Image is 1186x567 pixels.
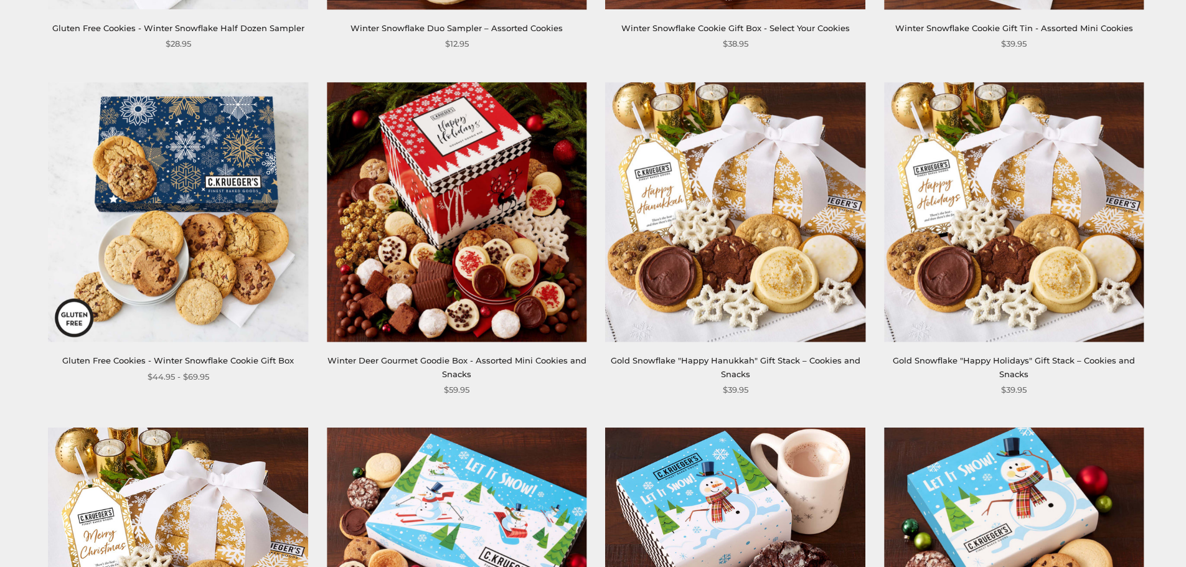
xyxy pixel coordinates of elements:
iframe: Sign Up via Text for Offers [10,520,129,557]
a: Winter Deer Gourmet Goodie Box - Assorted Mini Cookies and Snacks [327,355,586,378]
a: Gold Snowflake "Happy Holidays" Gift Stack – Cookies and Snacks [893,355,1135,378]
a: Winter Snowflake Duo Sampler – Assorted Cookies [351,23,563,33]
img: Gold Snowflake "Happy Holidays" Gift Stack – Cookies and Snacks [884,82,1144,342]
img: Gold Snowflake "Happy Hanukkah" Gift Stack – Cookies and Snacks [606,82,865,342]
img: Gluten Free Cookies - Winter Snowflake Cookie Gift Box [49,82,308,342]
img: Winter Deer Gourmet Goodie Box - Assorted Mini Cookies and Snacks [327,82,586,342]
span: $38.95 [723,37,748,50]
span: $39.95 [1001,37,1027,50]
span: $28.95 [166,37,191,50]
a: Winter Snowflake Cookie Gift Box - Select Your Cookies [621,23,850,33]
span: $39.95 [723,383,748,396]
span: $39.95 [1001,383,1027,396]
a: Gold Snowflake "Happy Hanukkah" Gift Stack – Cookies and Snacks [611,355,860,378]
span: $59.95 [444,383,469,396]
span: $12.95 [445,37,469,50]
span: $44.95 - $69.95 [148,370,209,383]
a: Gluten Free Cookies - Winter Snowflake Half Dozen Sampler [52,23,304,33]
a: Gluten Free Cookies - Winter Snowflake Cookie Gift Box [62,355,294,365]
a: Winter Snowflake Cookie Gift Tin - Assorted Mini Cookies [895,23,1133,33]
